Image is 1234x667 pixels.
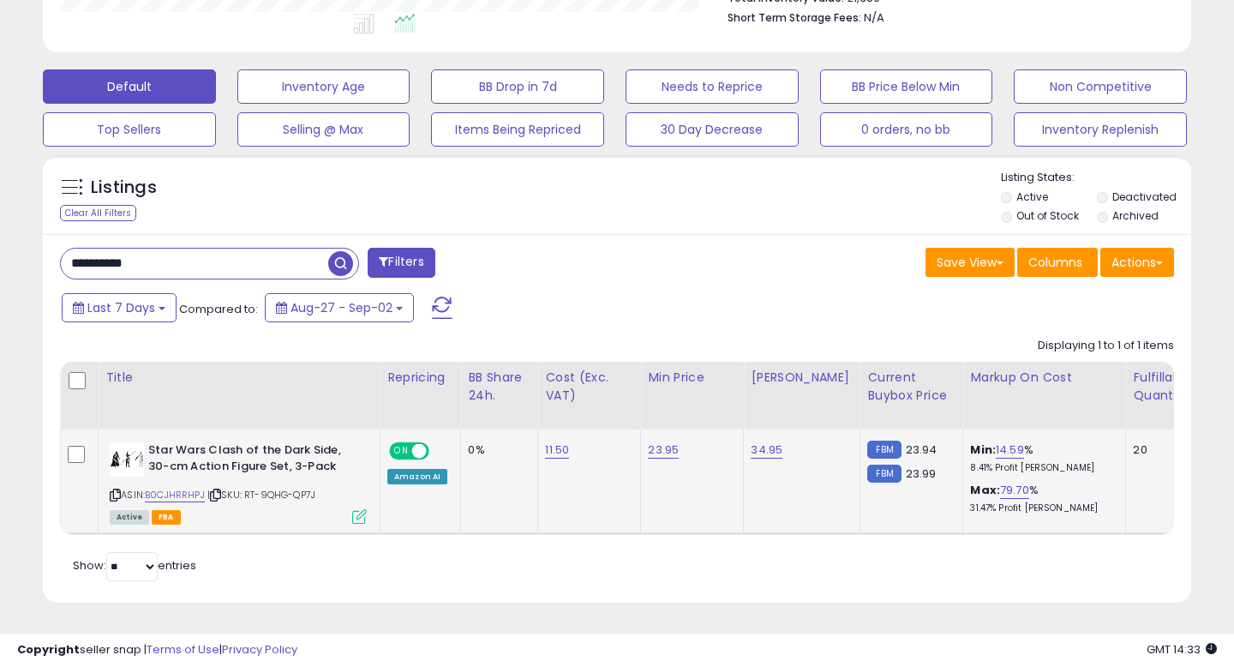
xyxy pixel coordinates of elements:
b: Min: [970,442,996,458]
small: FBM [867,465,901,483]
button: Save View [925,248,1015,277]
th: The percentage added to the cost of goods (COGS) that forms the calculator for Min & Max prices. [963,362,1126,430]
div: BB Share 24h. [468,369,530,405]
a: 14.59 [996,442,1024,459]
button: Last 7 Days [62,293,177,322]
a: Privacy Policy [222,641,297,658]
label: Archived [1112,208,1159,223]
small: FBM [867,441,901,459]
a: 23.95 [648,442,679,459]
span: Compared to: [179,301,258,317]
span: FBA [152,510,181,525]
a: 79.70 [1000,482,1029,499]
button: 0 orders, no bb [820,112,993,147]
div: Title [105,369,373,387]
h5: Listings [91,176,157,200]
a: B0CJHRRHPJ [145,488,205,502]
div: Repricing [387,369,453,387]
button: Items Being Repriced [431,112,604,147]
div: Amazon AI [387,469,447,484]
span: ON [391,444,412,459]
span: Aug-27 - Sep-02 [291,299,392,316]
button: BB Drop in 7d [431,69,604,104]
span: Last 7 Days [87,299,155,316]
button: Inventory Replenish [1014,112,1187,147]
label: Out of Stock [1016,208,1079,223]
div: % [970,483,1112,514]
button: Default [43,69,216,104]
div: Min Price [648,369,736,387]
button: BB Price Below Min [820,69,993,104]
div: 0% [468,442,524,458]
button: Selling @ Max [237,112,410,147]
button: Non Competitive [1014,69,1187,104]
button: Aug-27 - Sep-02 [265,293,414,322]
button: Filters [368,248,434,278]
div: [PERSON_NAME] [751,369,853,387]
div: % [970,442,1112,474]
span: Columns [1028,254,1082,271]
span: 23.99 [906,466,937,482]
label: Deactivated [1112,189,1177,204]
span: 23.94 [906,442,937,458]
span: 2025-09-11 14:33 GMT [1147,641,1217,658]
div: Displaying 1 to 1 of 1 items [1038,338,1174,354]
a: Terms of Use [147,641,219,658]
div: Markup on Cost [970,369,1118,387]
div: Current Buybox Price [867,369,955,405]
div: Clear All Filters [60,205,136,221]
button: Actions [1100,248,1174,277]
p: 8.41% Profit [PERSON_NAME] [970,462,1112,474]
button: Top Sellers [43,112,216,147]
a: 34.95 [751,442,782,459]
div: Cost (Exc. VAT) [545,369,633,405]
span: N/A [864,9,884,26]
a: 11.50 [545,442,569,459]
span: Show: entries [73,557,196,574]
button: Needs to Reprice [626,69,799,104]
b: Short Term Storage Fees: [728,10,861,25]
button: 30 Day Decrease [626,112,799,147]
b: Star Wars Clash of the Dark Side, 30-cm Action Figure Set, 3-Pack [148,442,356,478]
strong: Copyright [17,641,80,658]
span: OFF [427,444,454,459]
span: All listings currently available for purchase on Amazon [110,510,149,525]
span: | SKU: RT-9QHG-QP7J [207,488,315,502]
div: seller snap | | [17,642,297,658]
label: Active [1016,189,1048,204]
div: ASIN: [110,442,367,522]
p: Listing States: [1001,170,1192,186]
button: Inventory Age [237,69,410,104]
p: 31.47% Profit [PERSON_NAME] [970,502,1112,514]
div: 20 [1133,442,1186,458]
b: Max: [970,482,1000,498]
button: Columns [1017,248,1098,277]
div: Fulfillable Quantity [1133,369,1192,405]
img: 3170N3aOFtL._SL40_.jpg [110,442,144,477]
